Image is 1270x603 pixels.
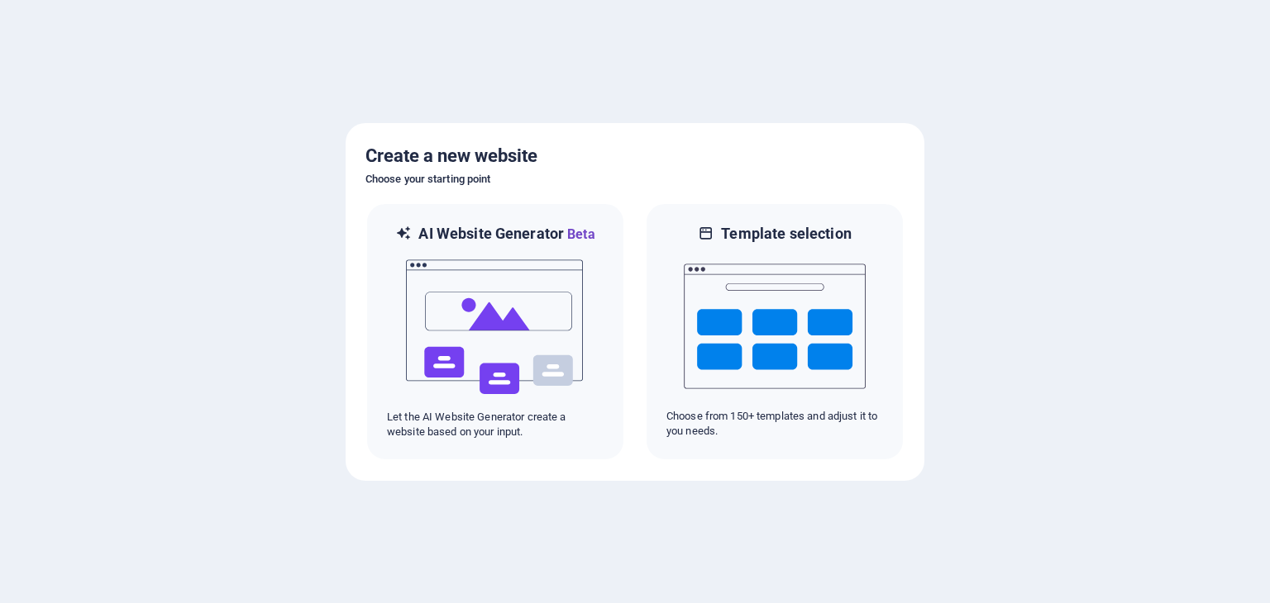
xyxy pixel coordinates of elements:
span: Beta [564,226,595,242]
p: Choose from 150+ templates and adjust it to you needs. [666,409,883,439]
img: ai [404,245,586,410]
div: AI Website GeneratorBetaaiLet the AI Website Generator create a website based on your input. [365,202,625,461]
h6: Choose your starting point [365,169,905,189]
h5: Create a new website [365,143,905,169]
h6: Template selection [721,224,851,244]
h6: AI Website Generator [418,224,594,245]
p: Let the AI Website Generator create a website based on your input. [387,410,604,439]
div: Template selectionChoose from 150+ templates and adjust it to you needs. [645,202,905,461]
